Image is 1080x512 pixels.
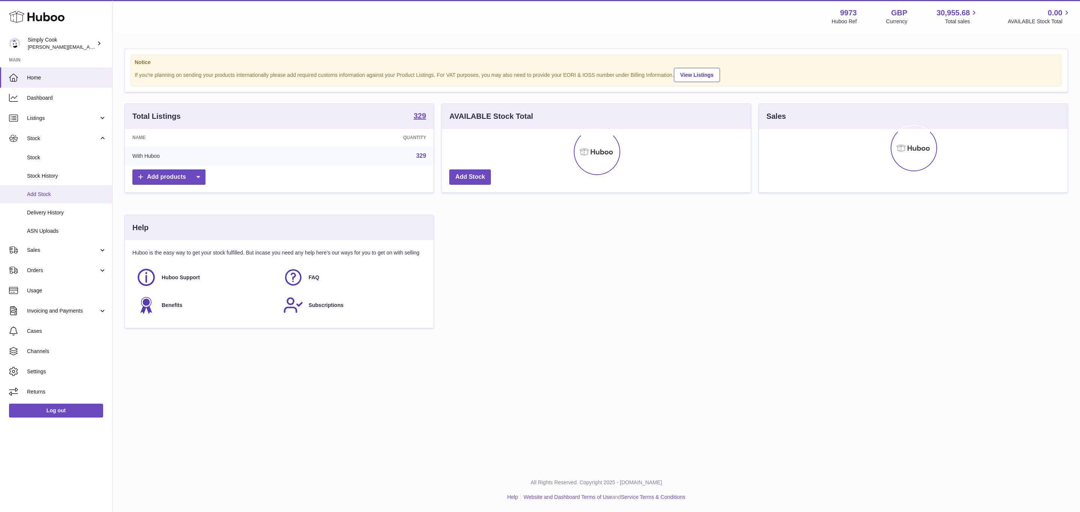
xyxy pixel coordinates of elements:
[27,191,106,198] span: Add Stock
[936,8,978,25] a: 30,955.68 Total sales
[27,154,106,161] span: Stock
[674,68,720,82] a: View Listings
[27,328,106,335] span: Cases
[449,111,533,121] h3: AVAILABLE Stock Total
[621,494,685,500] a: Service Terms & Conditions
[840,8,857,18] strong: 9973
[125,129,288,146] th: Name
[132,169,205,185] a: Add products
[27,172,106,180] span: Stock History
[135,67,1058,82] div: If you're planning on sending your products internationally please add required customs informati...
[27,368,106,375] span: Settings
[309,274,319,281] span: FAQ
[132,223,148,233] h3: Help
[118,479,1074,486] p: All Rights Reserved. Copyright 2025 - [DOMAIN_NAME]
[945,18,978,25] span: Total sales
[523,494,612,500] a: Website and Dashboard Terms of Use
[27,209,106,216] span: Delivery History
[507,494,518,500] a: Help
[283,267,423,287] a: FAQ
[162,274,200,281] span: Huboo Support
[27,74,106,81] span: Home
[414,112,426,121] a: 329
[9,38,20,49] img: emma@simplycook.com
[135,59,1058,66] strong: Notice
[766,111,786,121] h3: Sales
[27,94,106,102] span: Dashboard
[27,348,106,355] span: Channels
[27,228,106,235] span: ASN Uploads
[136,295,276,315] a: Benefits
[27,307,99,314] span: Invoicing and Payments
[521,494,685,501] li: and
[27,135,99,142] span: Stock
[27,115,99,122] span: Listings
[449,169,491,185] a: Add Stock
[27,287,106,294] span: Usage
[832,18,857,25] div: Huboo Ref
[132,249,426,256] p: Huboo is the easy way to get your stock fulfilled. But incase you need any help here's our ways f...
[1008,18,1071,25] span: AVAILABLE Stock Total
[414,112,426,120] strong: 329
[28,44,150,50] span: [PERSON_NAME][EMAIL_ADDRESS][DOMAIN_NAME]
[125,146,288,166] td: With Huboo
[1008,8,1071,25] a: 0.00 AVAILABLE Stock Total
[9,404,103,417] a: Log out
[886,18,907,25] div: Currency
[27,388,106,395] span: Returns
[162,302,182,309] span: Benefits
[1048,8,1062,18] span: 0.00
[132,111,181,121] h3: Total Listings
[288,129,433,146] th: Quantity
[309,302,343,309] span: Subscriptions
[416,153,426,159] a: 329
[27,247,99,254] span: Sales
[891,8,907,18] strong: GBP
[27,267,99,274] span: Orders
[136,267,276,287] a: Huboo Support
[28,36,95,51] div: Simply Cook
[936,8,970,18] span: 30,955.68
[283,295,423,315] a: Subscriptions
